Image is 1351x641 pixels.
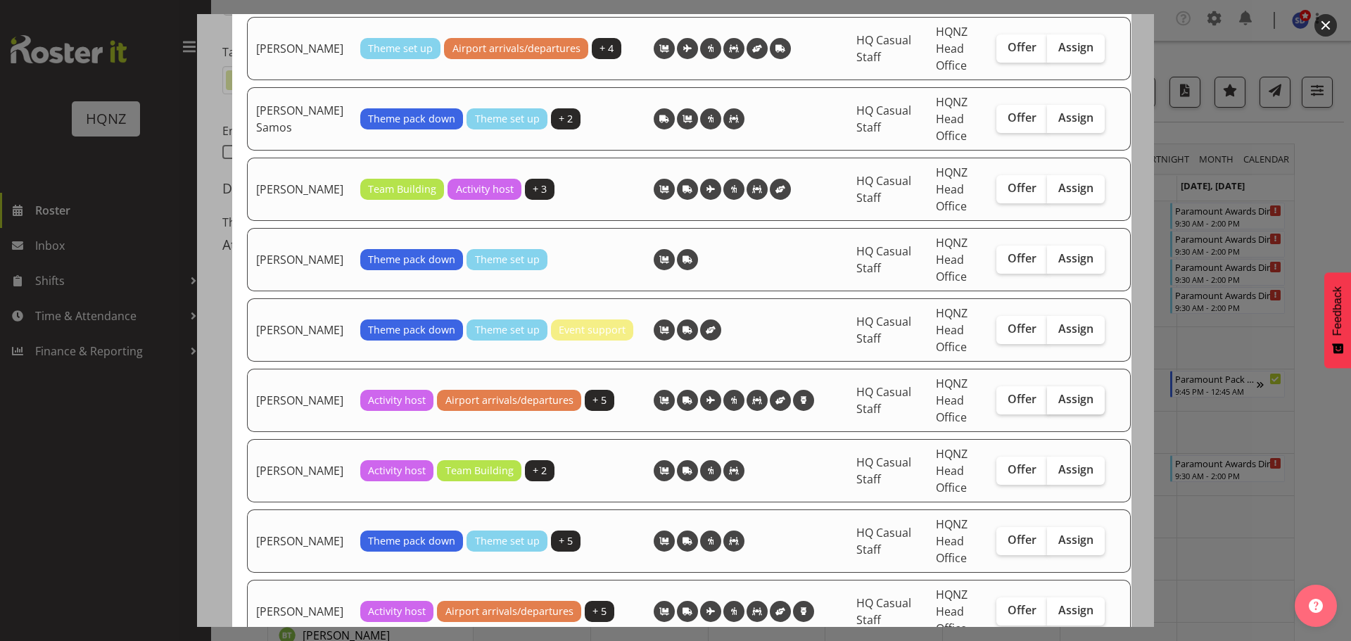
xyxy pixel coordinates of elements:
[1008,110,1036,125] span: Offer
[475,111,540,127] span: Theme set up
[445,393,573,408] span: Airport arrivals/departures
[445,463,514,478] span: Team Building
[600,41,614,56] span: + 4
[559,533,573,549] span: + 5
[368,182,436,197] span: Team Building
[1058,251,1093,265] span: Assign
[592,393,607,408] span: + 5
[475,322,540,338] span: Theme set up
[368,604,426,619] span: Activity host
[1008,603,1036,617] span: Offer
[856,103,911,135] span: HQ Casual Staff
[368,533,455,549] span: Theme pack down
[559,322,626,338] span: Event support
[247,158,352,221] td: [PERSON_NAME]
[475,252,540,267] span: Theme set up
[533,463,547,478] span: + 2
[1058,603,1093,617] span: Assign
[1058,40,1093,54] span: Assign
[1331,286,1344,336] span: Feedback
[1008,251,1036,265] span: Offer
[368,252,455,267] span: Theme pack down
[1008,40,1036,54] span: Offer
[445,604,573,619] span: Airport arrivals/departures
[368,41,433,56] span: Theme set up
[475,533,540,549] span: Theme set up
[368,111,455,127] span: Theme pack down
[247,87,352,151] td: [PERSON_NAME] Samos
[856,525,911,557] span: HQ Casual Staff
[856,32,911,65] span: HQ Casual Staff
[456,182,514,197] span: Activity host
[247,228,352,291] td: [PERSON_NAME]
[1008,533,1036,547] span: Offer
[1058,533,1093,547] span: Assign
[1058,462,1093,476] span: Assign
[936,376,968,425] span: HQNZ Head Office
[247,439,352,502] td: [PERSON_NAME]
[368,463,426,478] span: Activity host
[1058,392,1093,406] span: Assign
[856,384,911,417] span: HQ Casual Staff
[368,322,455,338] span: Theme pack down
[936,94,968,144] span: HQNZ Head Office
[936,165,968,214] span: HQNZ Head Office
[936,587,968,636] span: HQNZ Head Office
[533,182,547,197] span: + 3
[1058,110,1093,125] span: Assign
[247,369,352,432] td: [PERSON_NAME]
[936,305,968,355] span: HQNZ Head Office
[936,516,968,566] span: HQNZ Head Office
[368,393,426,408] span: Activity host
[592,604,607,619] span: + 5
[936,235,968,284] span: HQNZ Head Office
[856,314,911,346] span: HQ Casual Staff
[1324,272,1351,368] button: Feedback - Show survey
[1058,322,1093,336] span: Assign
[247,17,352,80] td: [PERSON_NAME]
[856,173,911,205] span: HQ Casual Staff
[452,41,581,56] span: Airport arrivals/departures
[247,509,352,573] td: [PERSON_NAME]
[1008,392,1036,406] span: Offer
[1309,599,1323,613] img: help-xxl-2.png
[856,243,911,276] span: HQ Casual Staff
[247,298,352,362] td: [PERSON_NAME]
[936,446,968,495] span: HQNZ Head Office
[1008,181,1036,195] span: Offer
[936,24,968,73] span: HQNZ Head Office
[559,111,573,127] span: + 2
[1008,322,1036,336] span: Offer
[1008,462,1036,476] span: Offer
[856,595,911,628] span: HQ Casual Staff
[1058,181,1093,195] span: Assign
[856,455,911,487] span: HQ Casual Staff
